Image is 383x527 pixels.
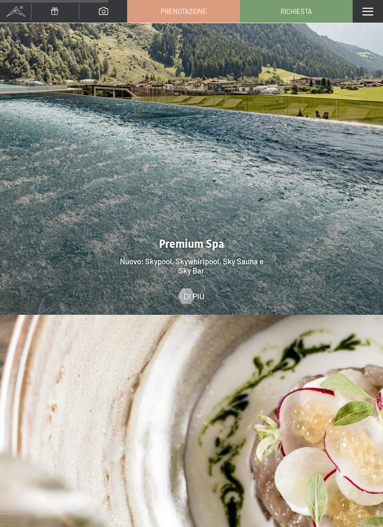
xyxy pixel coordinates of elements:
a: Prenotazione [128,1,239,22]
span: Di più [184,291,204,302]
span: Prenotazione [161,7,207,16]
a: Di più [179,291,204,302]
span: Richiesta [281,7,312,16]
a: Richiesta [240,1,352,22]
